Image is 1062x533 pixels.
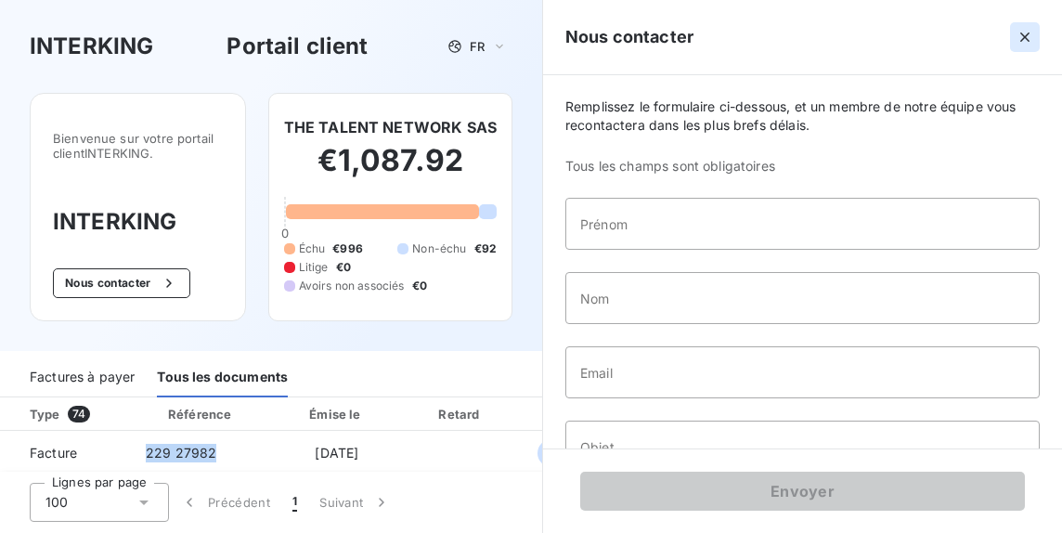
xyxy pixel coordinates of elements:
[281,226,289,240] span: 0
[565,157,1040,175] span: Tous les champs sont obligatoires
[565,198,1040,250] input: placeholder
[146,445,216,461] span: 229 27982
[412,278,427,294] span: €0
[53,268,190,298] button: Nous contacter
[537,439,618,467] span: non-échue
[276,405,397,423] div: Émise le
[565,421,1040,473] input: placeholder
[565,272,1040,324] input: placeholder
[336,259,351,276] span: €0
[53,131,223,161] span: Bienvenue sur votre portail client INTERKING .
[30,358,135,397] div: Factures à payer
[281,483,308,522] button: 1
[332,240,363,257] span: €996
[227,30,368,63] h3: Portail client
[565,346,1040,398] input: placeholder
[292,493,297,512] span: 1
[565,97,1040,135] span: Remplissez le formulaire ci-dessous, et un membre de notre équipe vous recontactera dans les plus...
[580,472,1025,511] button: Envoyer
[45,493,68,512] span: 100
[405,405,516,423] div: Retard
[315,445,358,461] span: [DATE]
[53,205,223,239] h3: INTERKING
[68,406,90,422] span: 74
[284,142,497,198] h2: €1,087.92
[30,30,153,63] h3: INTERKING
[524,405,632,423] div: Statut
[412,240,466,257] span: Non-échu
[308,483,402,522] button: Suivant
[15,444,116,462] span: Facture
[284,116,497,138] h6: THE TALENT NETWORK SAS
[157,358,288,397] div: Tous les documents
[169,483,281,522] button: Précédent
[299,259,329,276] span: Litige
[299,240,326,257] span: Échu
[474,240,497,257] span: €92
[565,24,693,50] h5: Nous contacter
[168,407,231,422] div: Référence
[19,405,127,423] div: Type
[470,39,485,54] span: FR
[299,278,405,294] span: Avoirs non associés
